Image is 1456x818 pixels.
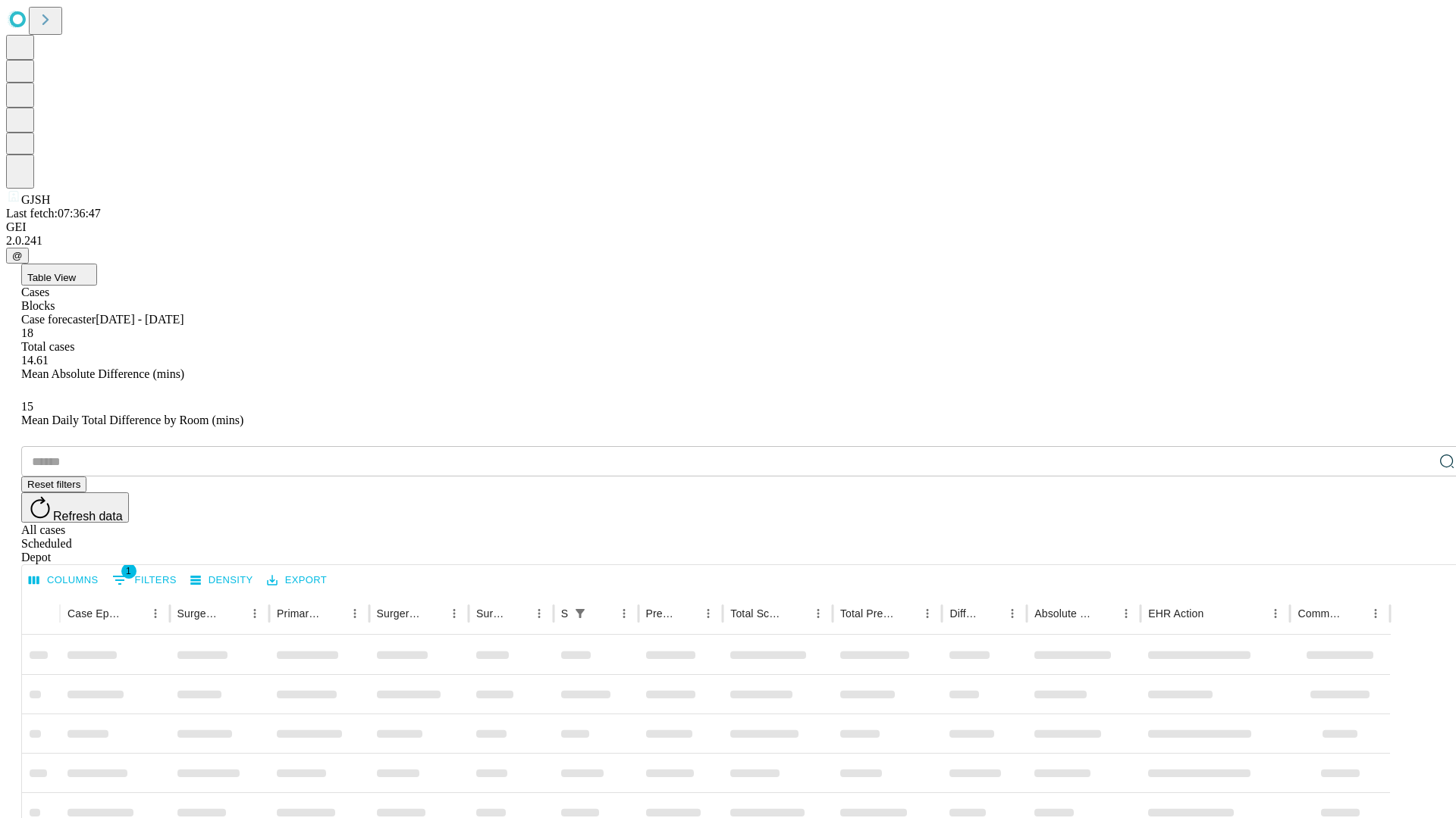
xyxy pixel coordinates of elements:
[124,603,145,624] button: Sort
[21,367,184,380] span: Mean Absolute Difference (mins)
[27,479,80,490] span: Reset filters
[1344,603,1365,624] button: Sort
[896,603,917,624] button: Sort
[613,603,635,624] button: Menu
[592,603,613,624] button: Sort
[1034,607,1093,620] div: Absolute Difference
[698,603,719,624] button: Menu
[917,603,938,624] button: Menu
[730,607,785,620] div: Total Scheduled Duration
[6,220,1450,234] div: GEI
[277,607,321,620] div: Primary Service
[6,248,29,264] button: @
[108,568,180,592] button: Show filters
[21,414,243,426] span: Mean Daily Total Difference by Room (mins)
[1205,603,1226,624] button: Sort
[96,313,184,326] span: [DATE] - [DATE]
[646,607,676,620] div: Predicted In Room Duration
[27,272,76,283] span: Table View
[507,603,529,624] button: Sort
[808,603,829,624] button: Menu
[6,207,101,220] span: Last fetch: 07:36:47
[244,603,265,624] button: Menu
[21,193,50,206] span: GJSH
[949,607,979,620] div: Difference
[1116,603,1137,624] button: Menu
[21,400,33,413] span: 15
[570,603,591,624] div: 1 active filter
[263,569,331,592] button: Export
[476,607,506,620] div: Surgery Date
[67,607,122,620] div: Case Epic Id
[145,603,166,624] button: Menu
[12,250,23,261] span: @
[323,603,344,624] button: Sort
[21,340,74,353] span: Total cases
[21,354,49,367] span: 14.61
[21,313,96,326] span: Case forecaster
[676,603,698,624] button: Sort
[223,603,244,624] button: Sort
[1002,603,1023,624] button: Menu
[344,603,366,624] button: Menu
[1298,607,1341,620] div: Comments
[1148,607,1203,620] div: EHR Action
[21,264,97,286] button: Table View
[840,607,895,620] div: Total Predicted Duration
[786,603,808,624] button: Sort
[570,603,591,624] button: Show filters
[21,326,33,339] span: 18
[981,603,1002,624] button: Sort
[21,492,129,523] button: Refresh data
[187,569,257,592] button: Density
[1365,603,1386,624] button: Menu
[6,234,1450,248] div: 2.0.241
[1094,603,1116,624] button: Sort
[422,603,444,624] button: Sort
[377,607,421,620] div: Surgery Name
[529,603,550,624] button: Menu
[177,607,221,620] div: Surgeon Name
[25,569,102,592] button: Select columns
[121,564,136,579] span: 1
[21,476,86,492] button: Reset filters
[444,603,465,624] button: Menu
[561,607,568,620] div: Scheduled In Room Duration
[53,510,123,523] span: Refresh data
[1265,603,1286,624] button: Menu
